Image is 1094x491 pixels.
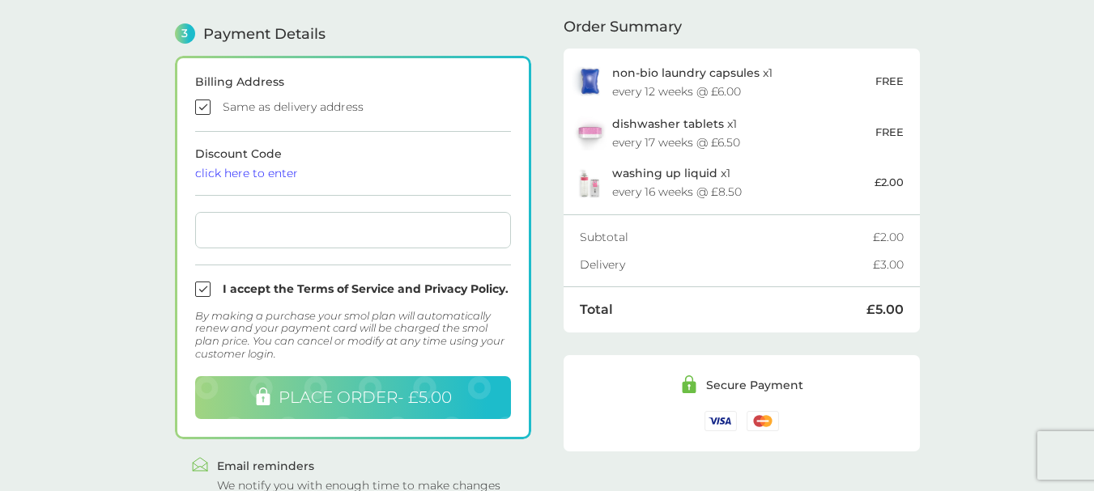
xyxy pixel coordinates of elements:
div: every 16 weeks @ £8.50 [612,186,742,197]
span: non-bio laundry capsules [612,66,760,80]
p: x 1 [612,66,773,79]
img: /assets/icons/cards/visa.svg [705,411,737,431]
span: Discount Code [195,146,511,179]
iframe: Secure card payment input frame [202,223,504,237]
p: £2.00 [875,174,904,191]
div: £3.00 [873,259,904,270]
p: x 1 [612,167,730,180]
div: click here to enter [195,167,511,179]
img: /assets/icons/cards/mastercard.svg [747,411,779,431]
span: PLACE ORDER - £5.00 [279,387,452,407]
span: 3 [175,23,195,44]
span: washing up liquid [612,166,717,180]
div: every 17 weeks @ £6.50 [612,137,740,148]
div: By making a purchase your smol plan will automatically renew and your payment card will be charge... [195,310,511,360]
div: Billing Address [195,76,511,87]
div: Delivery [580,259,873,270]
span: dishwasher tablets [612,116,724,131]
div: Secure Payment [706,379,803,391]
span: Payment Details [203,27,326,41]
div: Subtotal [580,231,873,243]
p: FREE [875,124,904,141]
span: Order Summary [564,19,682,34]
div: every 12 weeks @ £6.00 [612,86,741,97]
button: PLACE ORDER- £5.00 [195,376,511,419]
p: FREE [875,73,904,90]
p: x 1 [612,117,737,130]
div: Total [580,303,866,316]
div: Email reminders [217,460,515,472]
div: £5.00 [866,303,904,316]
div: £2.00 [873,231,904,243]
